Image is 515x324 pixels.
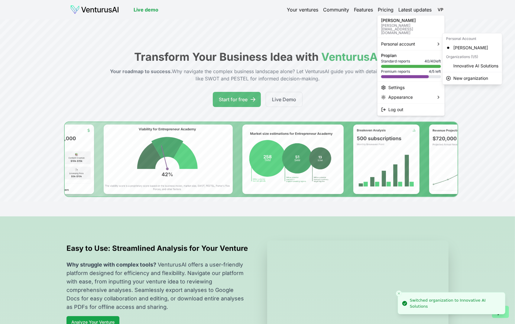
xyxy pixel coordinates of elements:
a: Live demo [134,6,158,13]
span: New organization [453,75,488,81]
a: Latest updates [398,6,432,13]
a: Community [323,6,349,13]
span: 4 / 5 left [429,69,441,74]
a: Settings [379,83,443,92]
a: Features [354,6,373,13]
h2: Easy to Use: Streamlined Analysis for Your Venture [66,244,248,253]
span: Log out [388,107,403,113]
a: Your ventures [287,6,318,13]
p: VenturusAI offers a user-friendly platform designed for efficiency and flexibility. Navigate our ... [66,261,248,311]
span: VP [436,5,445,15]
div: Switched organization to Innovative AI Solutions [410,297,500,309]
p: [PERSON_NAME] [381,18,441,23]
span: Appearance [388,94,413,100]
span: Why struggle with complex tools? [66,261,156,268]
a: Pricing [378,6,394,13]
div: Organizations (1/5) [444,53,501,61]
div: Personal Account [444,34,501,43]
div: [PERSON_NAME] [444,43,501,53]
img: logo [70,5,119,15]
span: 40 / 40 left [425,59,441,64]
span: Premium reports [381,69,410,74]
span: Personal account [381,41,415,47]
div: Innovative AI Solutions [444,61,501,71]
button: Close toast [396,290,402,296]
p: [PERSON_NAME][EMAIL_ADDRESS][DOMAIN_NAME] [381,24,441,35]
p: Pro plan [381,53,441,58]
span: Standard reports [381,59,410,64]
